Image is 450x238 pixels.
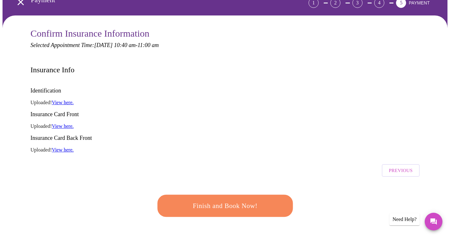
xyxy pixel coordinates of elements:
[389,213,420,225] div: Need Help?
[409,0,430,5] span: PAYMENT
[31,135,420,141] h3: Insurance Card Back Front
[31,42,159,48] em: Selected Appointment Time: [DATE] 10:40 am - 11:00 am
[157,195,293,217] button: Finish and Book Now!
[52,123,74,129] a: View here.
[167,200,284,212] span: Finish and Book Now!
[425,213,442,230] button: Messages
[31,100,420,105] p: Uploaded!
[52,147,74,152] a: View here.
[31,87,420,94] h3: Identification
[52,100,74,105] a: View here.
[382,164,419,177] button: Previous
[31,111,420,118] h3: Insurance Card Front
[389,166,412,175] span: Previous
[31,28,420,39] h3: Confirm Insurance Information
[31,147,420,153] p: Uploaded!
[31,123,420,129] p: Uploaded!
[31,66,75,74] h3: Insurance Info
